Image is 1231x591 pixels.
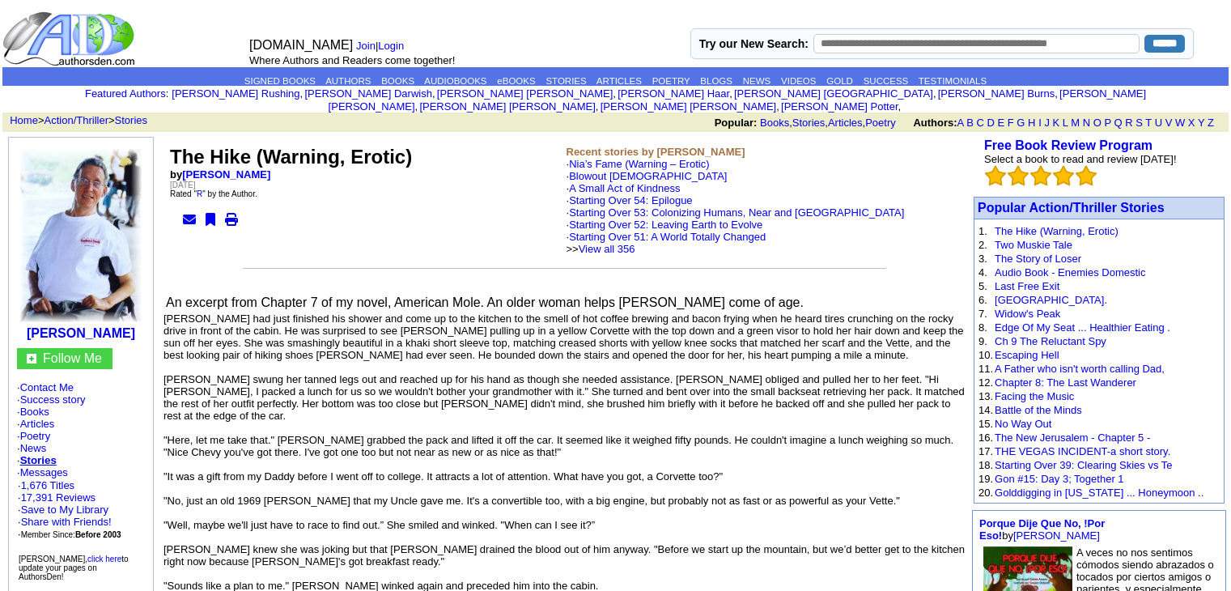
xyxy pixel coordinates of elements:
a: Contact Me [20,381,74,393]
a: Stories [20,454,57,466]
a: Starting Over 53: Colonizing Humans, Near and [GEOGRAPHIC_DATA] [569,206,904,219]
font: 3. [978,253,987,265]
a: The New Jerusalem - Chapter 5 - [995,432,1150,444]
a: eBOOKS [497,76,535,86]
font: Select a book to read and review [DATE]! [984,153,1177,165]
font: 9. [978,335,987,347]
a: [PERSON_NAME] [PERSON_NAME] [329,87,1146,113]
b: by [170,168,270,181]
font: · [567,194,905,255]
font: [PERSON_NAME], to update your pages on AuthorsDen! [19,555,129,581]
a: Facing the Music [995,390,1074,402]
img: bigemptystars.png [985,165,1006,186]
a: [PERSON_NAME] Rushing [172,87,299,100]
a: NEWS [743,76,771,86]
a: F [1008,117,1014,129]
font: · [567,219,766,255]
a: Success story [20,393,86,406]
font: i [418,103,419,112]
a: Messages [20,466,68,478]
a: TESTIMONIALS [919,76,987,86]
a: 1,676 Titles [21,479,75,491]
a: Porque Dije Que No, !Por Eso! [979,517,1105,542]
a: [PERSON_NAME] Darwish [304,87,432,100]
a: B [966,117,974,129]
font: [DATE] [170,181,195,189]
a: Q [1114,117,1122,129]
a: W [1175,117,1185,129]
a: Z [1208,117,1214,129]
font: 7. [978,308,987,320]
a: Escaping Hell [995,349,1059,361]
font: · [567,170,905,255]
img: bigemptystars.png [1030,165,1051,186]
a: [PERSON_NAME] [1013,529,1100,542]
a: T [1145,117,1152,129]
a: POETRY [652,76,690,86]
a: The Story of Loser [995,253,1081,265]
font: 2. [978,239,987,251]
font: i [598,103,600,112]
a: Edge Of My Seat ... Healthier Eating . [995,321,1170,334]
a: J [1044,117,1050,129]
img: bigemptystars.png [1053,165,1074,186]
a: Follow Me [43,351,102,365]
a: Chapter 8: The Last Wanderer [995,376,1136,389]
font: 14. [978,404,993,416]
a: Poetry [20,430,51,442]
a: [PERSON_NAME] Potter [781,100,898,113]
a: STORIES [545,76,586,86]
font: 18. [978,459,993,471]
font: i [936,90,938,99]
font: · · · [18,504,112,540]
a: [PERSON_NAME] [GEOGRAPHIC_DATA] [734,87,933,100]
font: Rated " " by the Author. [170,189,257,198]
font: 4. [978,266,987,278]
a: Popular Action/Thriller Stories [978,201,1165,215]
a: R [1125,117,1132,129]
a: A Father who isn't worth calling Dad, [995,363,1165,375]
a: ARTICLES [596,76,642,86]
b: Popular: [715,117,758,129]
a: C [976,117,983,129]
img: bigemptystars.png [1076,165,1097,186]
a: THE VEGAS INCIDENT-a short story. [995,445,1170,457]
a: A [957,117,964,129]
a: No Way Out [995,418,1051,430]
a: X [1188,117,1195,129]
font: i [732,90,734,99]
font: i [901,103,902,112]
font: The Hike (Warning, Erotic) [170,146,412,168]
font: · [567,206,905,255]
font: An excerpt from Chapter 7 of my novel, American Mole. An older woman helps [PERSON_NAME] come of ... [166,295,804,309]
font: 11. [978,363,993,375]
font: 17. [978,445,993,457]
a: Nia’s Fame (Warning – Erotic) [569,158,709,170]
b: Before 2003 [75,530,121,539]
font: , , , [715,117,1229,129]
a: [PERSON_NAME] [182,168,270,181]
a: Stories [115,114,147,126]
a: Stories [792,117,825,129]
a: Widow's Peak [995,308,1060,320]
font: · · [18,479,121,540]
a: N [1083,117,1090,129]
b: Authors: [913,117,957,129]
font: 16. [978,432,993,444]
font: [DOMAIN_NAME] [249,38,353,52]
a: Gon #15: Day 3; Together 1 [995,473,1123,485]
font: 10. [978,349,993,361]
a: AUDIOBOOKS [424,76,486,86]
font: > > [4,114,147,126]
a: [GEOGRAPHIC_DATA]. [995,294,1107,306]
a: Audio Book - Enemies Domestic [995,266,1145,278]
img: bigemptystars.png [1008,165,1029,186]
font: i [779,103,781,112]
a: [PERSON_NAME] [PERSON_NAME] [437,87,613,100]
a: P [1104,117,1110,129]
a: SUCCESS [864,76,909,86]
a: [PERSON_NAME] Haar [618,87,729,100]
font: 12. [978,376,993,389]
font: : [85,87,168,100]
